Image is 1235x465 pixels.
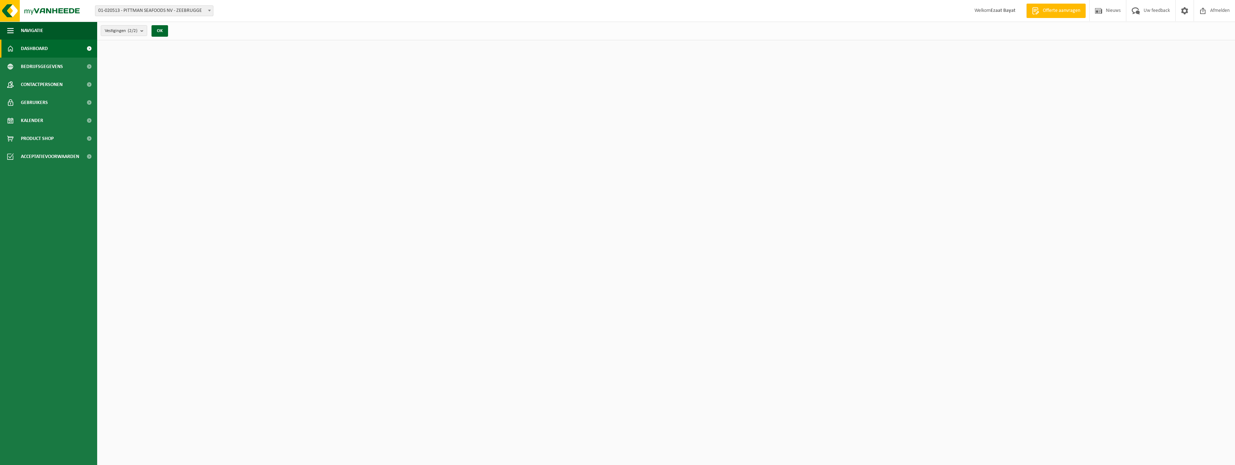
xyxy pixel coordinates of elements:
count: (2/2) [128,28,137,33]
span: 01-020513 - PITTMAN SEAFOODS NV - ZEEBRUGGE [95,6,213,16]
span: Vestigingen [105,26,137,36]
span: Kalender [21,112,43,130]
strong: Ezaat Bayat [991,8,1015,13]
button: OK [151,25,168,37]
span: Acceptatievoorwaarden [21,148,79,166]
span: Gebruikers [21,94,48,112]
span: Navigatie [21,22,43,40]
span: Contactpersonen [21,76,63,94]
span: 01-020513 - PITTMAN SEAFOODS NV - ZEEBRUGGE [95,5,213,16]
button: Vestigingen(2/2) [101,25,147,36]
a: Offerte aanvragen [1026,4,1086,18]
span: Dashboard [21,40,48,58]
span: Offerte aanvragen [1041,7,1082,14]
span: Product Shop [21,130,54,148]
span: Bedrijfsgegevens [21,58,63,76]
